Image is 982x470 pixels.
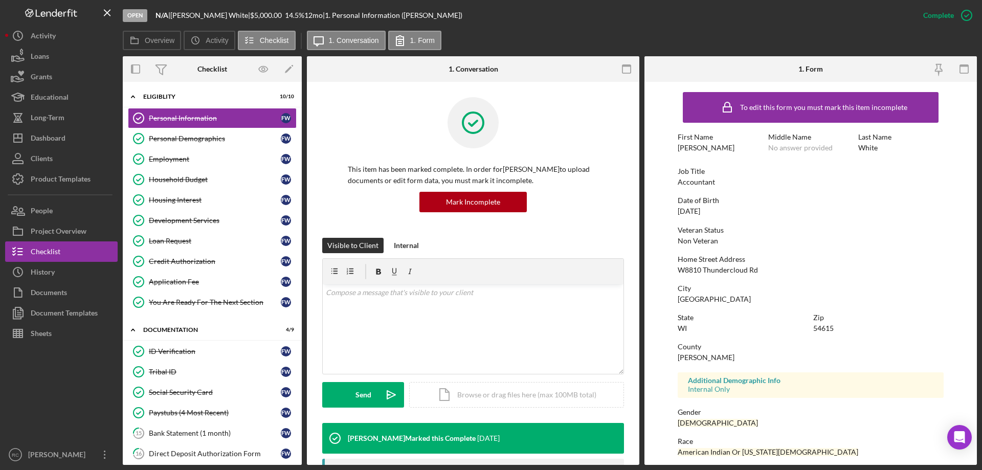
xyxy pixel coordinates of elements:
div: 1. Conversation [449,65,498,73]
p: This item has been marked complete. In order for [PERSON_NAME] to upload documents or edit form d... [348,164,598,187]
div: Internal Only [688,385,933,393]
div: | [155,11,170,19]
a: Documents [5,282,118,303]
text: RC [12,452,19,458]
div: 54615 [813,324,834,332]
a: Development ServicesFW [128,210,297,231]
div: Dashboard [31,128,65,151]
button: Sheets [5,323,118,344]
div: Housing Interest [149,196,281,204]
label: 1. Conversation [329,36,379,44]
div: [PERSON_NAME] Marked this Complete [348,434,476,442]
button: 1. Conversation [307,31,386,50]
button: Checklist [5,241,118,262]
div: F W [281,346,291,356]
a: Application FeeFW [128,272,297,292]
button: People [5,200,118,221]
div: ID Verification [149,347,281,355]
div: Additional Demographic Info [688,376,933,385]
b: N/A [155,11,168,19]
button: Loans [5,46,118,66]
div: Zip [813,314,944,322]
button: Dashboard [5,128,118,148]
div: F W [281,256,291,266]
div: F W [281,113,291,123]
div: Gender [678,408,944,416]
div: [DEMOGRAPHIC_DATA] [678,419,758,427]
div: Loan Request [149,237,281,245]
button: Grants [5,66,118,87]
div: Social Security Card [149,388,281,396]
div: Send [355,382,371,408]
label: Overview [145,36,174,44]
div: Loans [31,46,49,69]
div: Project Overview [31,221,86,244]
div: Long-Term [31,107,64,130]
a: Tribal IDFW [128,362,297,382]
button: Send [322,382,404,408]
div: F W [281,154,291,164]
a: Social Security CardFW [128,382,297,402]
div: WI [678,324,687,332]
tspan: 16 [136,450,142,457]
button: Overview [123,31,181,50]
button: Educational [5,87,118,107]
div: City [678,284,944,293]
button: Product Templates [5,169,118,189]
div: F W [281,277,291,287]
div: American Indian Or [US_STATE][DEMOGRAPHIC_DATA] [678,448,858,456]
div: W8810 Thundercloud Rd [678,266,758,274]
button: 1. Form [388,31,441,50]
div: F W [281,449,291,459]
div: [DATE] [678,207,700,215]
div: Home Street Address [678,255,944,263]
div: F W [281,236,291,246]
button: Document Templates [5,303,118,323]
div: F W [281,174,291,185]
div: Non Veteran [678,237,718,245]
button: Activity [184,31,235,50]
div: F W [281,408,291,418]
div: Household Budget [149,175,281,184]
div: [PERSON_NAME] [26,444,92,467]
div: State [678,314,808,322]
div: Veteran Status [678,226,944,234]
div: F W [281,195,291,205]
button: Mark Incomplete [419,192,527,212]
div: 14.5 % [285,11,304,19]
div: 10 / 10 [276,94,294,100]
a: Clients [5,148,118,169]
a: Personal DemographicsFW [128,128,297,149]
div: Last Name [858,133,944,141]
tspan: 15 [136,430,142,436]
button: Internal [389,238,424,253]
div: Job Title [678,167,944,175]
div: Accountant [678,178,715,186]
div: 12 mo [304,11,323,19]
a: 16Direct Deposit Authorization FormFW [128,443,297,464]
div: History [31,262,55,285]
div: Direct Deposit Authorization Form [149,450,281,458]
div: First Name [678,133,763,141]
div: Personal Information [149,114,281,122]
div: [PERSON_NAME] White | [170,11,250,19]
div: 1. Form [798,65,823,73]
div: F W [281,297,291,307]
button: Visible to Client [322,238,384,253]
a: ID VerificationFW [128,341,297,362]
div: You Are Ready For The Next Section [149,298,281,306]
div: Checklist [31,241,60,264]
div: Date of Birth [678,196,944,205]
a: Long-Term [5,107,118,128]
div: Open Intercom Messenger [947,425,972,450]
div: [PERSON_NAME] [678,353,734,362]
label: 1. Form [410,36,435,44]
div: Sheets [31,323,52,346]
a: History [5,262,118,282]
